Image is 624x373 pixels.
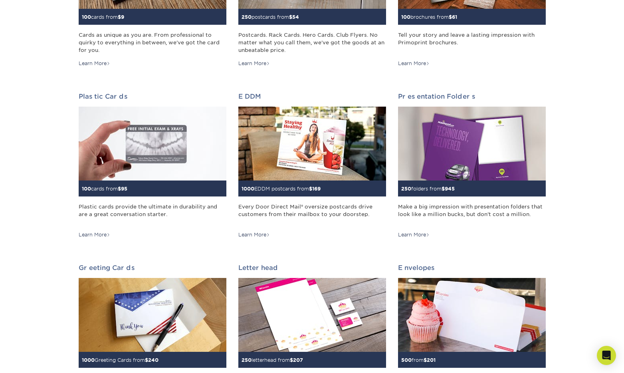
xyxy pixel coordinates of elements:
span: 250 [242,14,252,20]
span: $ [290,357,293,363]
span: 9 [121,14,124,20]
h2: EDDM [238,93,386,100]
span: $ [424,357,427,363]
h2: Letterhead [238,264,386,272]
h2: Presentation Folders [398,93,546,100]
div: Learn More [238,231,270,238]
h2: Greeting Cards [79,264,226,272]
span: $ [118,186,121,192]
span: $ [442,186,445,192]
div: Postcards. Rack Cards. Hero Cards. Club Flyers. No matter what you call them, we've got the goods... [238,31,386,54]
span: 250 [401,186,411,192]
span: 240 [148,357,158,363]
img: EDDM [238,107,386,181]
img: Greeting Cards [79,278,226,352]
span: $ [118,14,121,20]
img: Envelopes [398,278,546,352]
small: EDDM postcards from [242,186,321,192]
span: $ [309,186,312,192]
small: postcards from [242,14,299,20]
a: Presentation Folders 250folders from$945 Make a big impression with presentation folders that loo... [398,93,546,239]
span: 500 [401,357,412,363]
span: 945 [445,186,455,192]
span: 169 [312,186,321,192]
div: Plastic cards provide the ultimate in durability and are a great conversation starter. [79,203,226,226]
div: Make a big impression with presentation folders that look like a million bucks, but don't cost a ... [398,203,546,226]
span: 207 [293,357,303,363]
div: Learn More [79,231,110,238]
a: EDDM 1000EDDM postcards from$169 Every Door Direct Mail® oversize postcards drive customers from ... [238,93,386,239]
span: 100 [82,14,91,20]
span: 100 [82,186,91,192]
div: Open Intercom Messenger [597,346,616,365]
span: 95 [121,186,127,192]
span: 61 [452,14,457,20]
div: Learn More [79,60,110,67]
img: Presentation Folders [398,107,546,181]
span: 54 [292,14,299,20]
h2: Envelopes [398,264,546,272]
span: $ [145,357,148,363]
img: Plastic Cards [79,107,226,181]
div: Learn More [238,60,270,67]
a: Plastic Cards 100cards from$95 Plastic cards provide the ultimate in durability and are a great c... [79,93,226,239]
small: Greeting Cards from [82,357,158,363]
div: Learn More [398,60,430,67]
span: $ [289,14,292,20]
span: $ [449,14,452,20]
span: 100 [401,14,410,20]
div: Cards as unique as you are. From professional to quirky to everything in between, we've got the c... [79,31,226,54]
small: folders from [401,186,455,192]
div: Tell your story and leave a lasting impression with Primoprint brochures. [398,31,546,54]
small: cards from [82,186,127,192]
span: 201 [427,357,436,363]
span: 1000 [242,186,254,192]
small: from [401,357,436,363]
small: brochures from [401,14,457,20]
div: Every Door Direct Mail® oversize postcards drive customers from their mailbox to your doorstep. [238,203,386,226]
h2: Plastic Cards [79,93,226,100]
span: 1000 [82,357,95,363]
span: 250 [242,357,252,363]
img: Letterhead [238,278,386,352]
small: letterhead from [242,357,303,363]
div: Learn More [398,231,430,238]
small: cards from [82,14,124,20]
